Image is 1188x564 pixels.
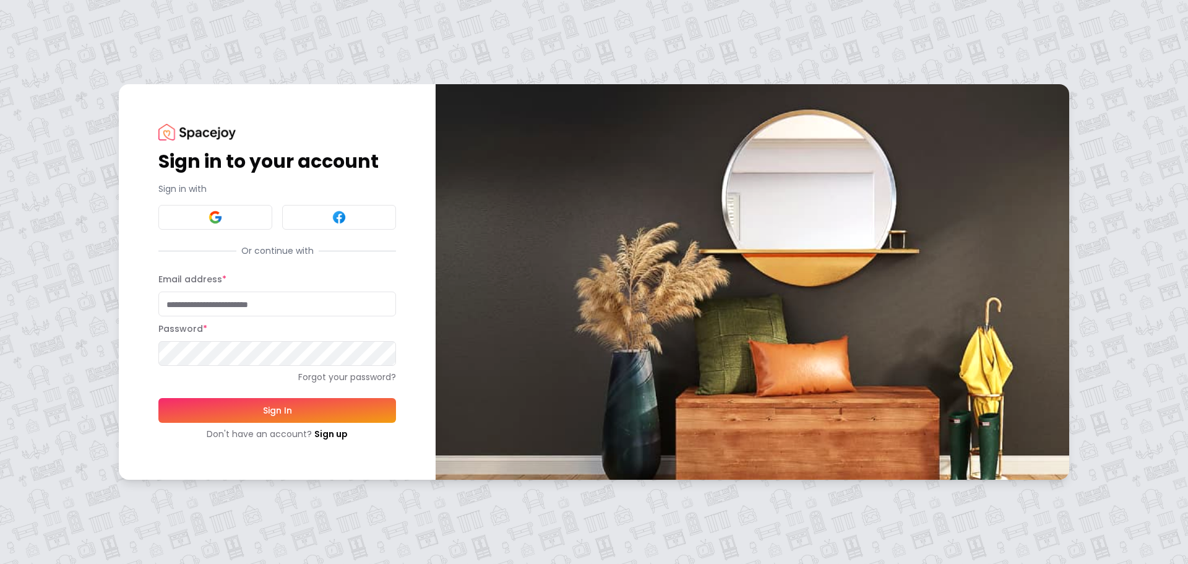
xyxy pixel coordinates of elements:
[158,323,207,335] label: Password
[236,245,319,257] span: Or continue with
[158,273,226,285] label: Email address
[332,210,346,225] img: Facebook signin
[314,428,348,440] a: Sign up
[208,210,223,225] img: Google signin
[158,183,396,195] p: Sign in with
[158,371,396,383] a: Forgot your password?
[158,124,236,141] img: Spacejoy Logo
[158,428,396,440] div: Don't have an account?
[158,398,396,423] button: Sign In
[436,84,1069,480] img: banner
[158,150,396,173] h1: Sign in to your account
